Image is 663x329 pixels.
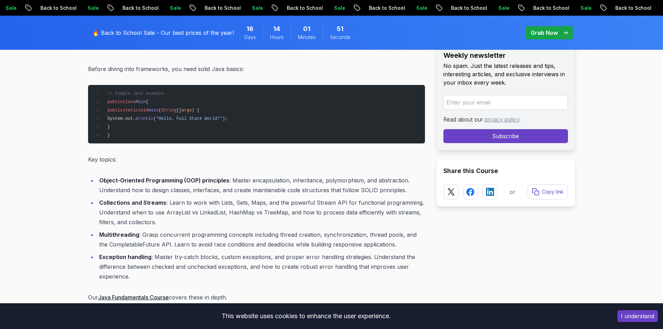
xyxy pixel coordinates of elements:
[273,24,280,34] span: 14 Hours
[107,100,123,104] span: public
[107,91,164,96] span: // Simple Java example
[492,5,514,11] p: Sale
[97,230,425,249] li: : Grasp concurrent programming concepts including thread creation, synchronization, thread pools,...
[327,5,350,11] p: Sale
[123,100,136,104] span: class
[244,34,256,41] span: Days
[99,231,139,238] strong: Multithreading
[92,29,234,37] p: 🔥 Back to School Sale - Our best prices of the year!
[88,64,425,74] p: Before diving into frameworks, you need solid Java basics:
[161,108,176,113] span: String
[528,184,568,199] button: Copy link
[443,166,568,176] h2: Share this Course
[97,175,425,195] li: : Master encapsulation, inheritance, polymorphism, and abstraction. Understand how to design clas...
[135,100,145,104] span: Main
[362,5,410,11] p: Back to School
[443,129,568,143] button: Subscribe
[88,292,425,302] p: Our covers these in depth.
[510,188,515,196] p: or
[81,5,103,11] p: Sale
[97,198,425,227] li: : Learn to work with Lists, Sets, Maps, and the powerful Stream API for functional programming. U...
[99,177,229,184] strong: Object-Oriented Programming (OOP) principles
[99,199,166,206] strong: Collections and Streams
[153,116,156,121] span: (
[330,34,350,41] span: Seconds
[443,62,568,87] p: No spam. Just the latest releases and tips, interesting articles, and exclusive interviews in you...
[148,108,158,113] span: main
[198,5,245,11] p: Back to School
[163,5,186,11] p: Sale
[138,108,148,113] span: void
[246,24,253,34] span: 16 Days
[609,5,656,11] p: Back to School
[270,34,284,41] span: Hours
[5,308,607,324] div: This website uses cookies to enhance the user experience.
[88,155,425,164] p: Key topics:
[542,188,563,195] p: Copy link
[245,5,268,11] p: Sale
[410,5,432,11] p: Sale
[192,108,199,113] span: ) {
[298,34,316,41] span: Minutes
[97,252,425,281] li: : Master try-catch blocks, custom exceptions, and proper error handling strategies. Understand th...
[107,133,110,138] span: }
[159,108,161,113] span: (
[99,253,151,260] strong: Exception handling
[34,5,81,11] p: Back to School
[303,24,310,34] span: 1 Minutes
[107,108,123,113] span: public
[135,116,153,121] span: println
[98,294,169,301] a: Java Fundamentals Course
[107,125,110,130] span: }
[443,115,568,124] p: Read about our .
[176,108,182,113] span: []
[444,5,492,11] p: Back to School
[574,5,596,11] p: Sale
[484,116,519,123] a: privacy policy
[337,24,344,34] span: 51 Seconds
[146,100,148,104] span: {
[531,29,558,37] p: Grab Now
[443,95,568,110] input: Enter your email
[527,5,574,11] p: Back to School
[443,50,568,60] h2: Weekly newsletter
[156,116,222,121] span: "Hello, Full Stack World!"
[617,310,658,322] button: Accept cookies
[107,116,135,121] span: System.out.
[123,108,138,113] span: static
[116,5,163,11] p: Back to School
[182,108,192,113] span: args
[280,5,327,11] p: Back to School
[222,116,228,121] span: );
